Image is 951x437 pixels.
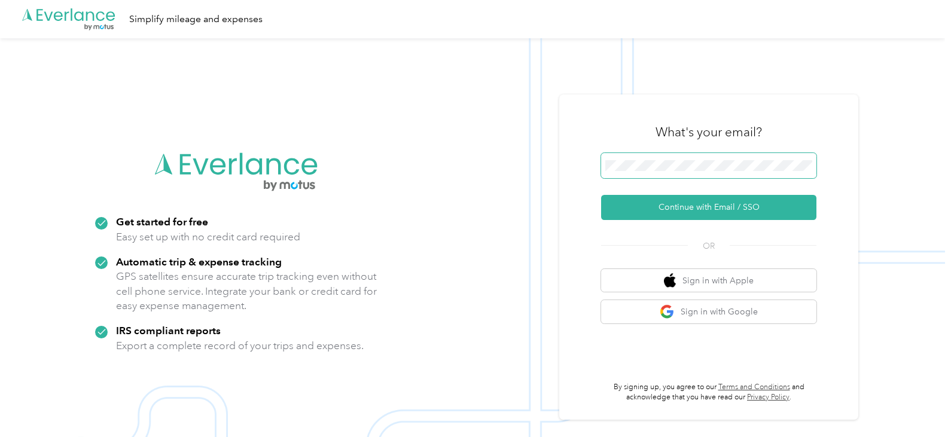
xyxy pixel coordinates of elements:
[660,304,675,319] img: google logo
[664,273,676,288] img: apple logo
[718,383,790,392] a: Terms and Conditions
[116,255,282,268] strong: Automatic trip & expense tracking
[601,269,816,292] button: apple logoSign in with Apple
[129,12,263,27] div: Simplify mileage and expenses
[601,382,816,403] p: By signing up, you agree to our and acknowledge that you have read our .
[116,230,300,245] p: Easy set up with no credit card required
[601,195,816,220] button: Continue with Email / SSO
[116,338,364,353] p: Export a complete record of your trips and expenses.
[688,240,730,252] span: OR
[116,215,208,228] strong: Get started for free
[116,269,377,313] p: GPS satellites ensure accurate trip tracking even without cell phone service. Integrate your bank...
[601,300,816,323] button: google logoSign in with Google
[116,324,221,337] strong: IRS compliant reports
[656,124,762,140] h3: What's your email?
[747,393,790,402] a: Privacy Policy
